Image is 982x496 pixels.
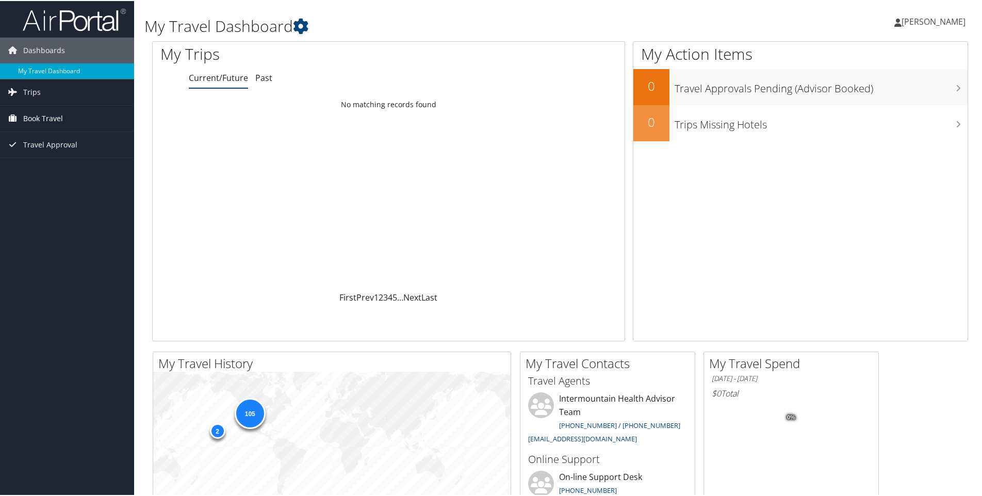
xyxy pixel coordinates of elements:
[388,291,392,302] a: 4
[675,75,968,95] h3: Travel Approvals Pending (Advisor Booked)
[153,94,625,113] td: No matching records found
[356,291,374,302] a: Prev
[392,291,397,302] a: 5
[255,71,272,82] a: Past
[144,14,699,36] h1: My Travel Dashboard
[528,433,637,442] a: [EMAIL_ADDRESS][DOMAIN_NAME]
[374,291,379,302] a: 1
[339,291,356,302] a: First
[559,420,680,429] a: [PHONE_NUMBER] / [PHONE_NUMBER]
[383,291,388,302] a: 3
[559,485,617,494] a: [PHONE_NUMBER]
[675,111,968,131] h3: Trips Missing Hotels
[523,391,692,447] li: Intermountain Health Advisor Team
[403,291,421,302] a: Next
[397,291,403,302] span: …
[189,71,248,82] a: Current/Future
[528,451,687,466] h3: Online Support
[23,105,63,130] span: Book Travel
[633,68,968,104] a: 0Travel Approvals Pending (Advisor Booked)
[712,387,871,398] h6: Total
[209,422,225,437] div: 2
[712,373,871,383] h6: [DATE] - [DATE]
[234,397,265,428] div: 105
[23,37,65,62] span: Dashboards
[160,42,420,64] h1: My Trips
[23,7,126,31] img: airportal-logo.png
[528,373,687,387] h3: Travel Agents
[894,5,976,36] a: [PERSON_NAME]
[158,354,511,371] h2: My Travel History
[902,15,965,26] span: [PERSON_NAME]
[787,414,795,420] tspan: 0%
[633,76,669,94] h2: 0
[633,42,968,64] h1: My Action Items
[526,354,695,371] h2: My Travel Contacts
[633,104,968,140] a: 0Trips Missing Hotels
[23,78,41,104] span: Trips
[712,387,721,398] span: $0
[379,291,383,302] a: 2
[633,112,669,130] h2: 0
[421,291,437,302] a: Last
[709,354,878,371] h2: My Travel Spend
[23,131,77,157] span: Travel Approval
